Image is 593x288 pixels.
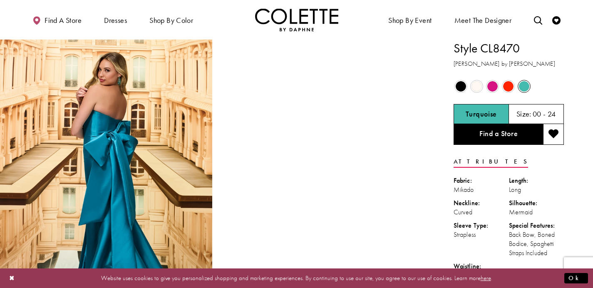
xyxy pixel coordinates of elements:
p: Website uses cookies to give you personalized shopping and marketing experiences. By continuing t... [60,273,533,284]
div: Back Bow, Boned Bodice, Spaghetti Straps Included [509,230,564,258]
div: Mikado [454,185,509,194]
h1: Style CL8470 [454,40,564,57]
div: Waistline: [454,262,509,271]
div: Fuchsia [485,79,500,94]
a: Find a Store [454,124,543,145]
button: Submit Dialog [564,273,588,283]
div: Turquoise [517,79,531,94]
span: Size: [516,109,531,119]
div: Mermaid [509,208,564,217]
h3: [PERSON_NAME] by [PERSON_NAME] [454,59,564,69]
div: Diamond White [469,79,484,94]
div: Special Features: [509,221,564,230]
div: Product color controls state depends on size chosen [454,78,564,94]
a: here [481,274,491,282]
div: Curved [454,208,509,217]
h5: Chosen color [466,110,497,118]
div: Length: [509,176,564,185]
div: Sleeve Type: [454,221,509,230]
div: Neckline: [454,199,509,208]
video: Style CL8470 Colette by Daphne #1 autoplay loop mute video [216,40,429,146]
div: Strapless [454,230,509,239]
h5: 00 - 24 [533,110,556,118]
div: Scarlet [501,79,516,94]
button: Add to wishlist [543,124,564,145]
div: Silhouette: [509,199,564,208]
div: Fabric: [454,176,509,185]
a: Attributes [454,156,528,168]
div: Black [454,79,468,94]
div: Long [509,185,564,194]
button: Close Dialog [5,271,19,286]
